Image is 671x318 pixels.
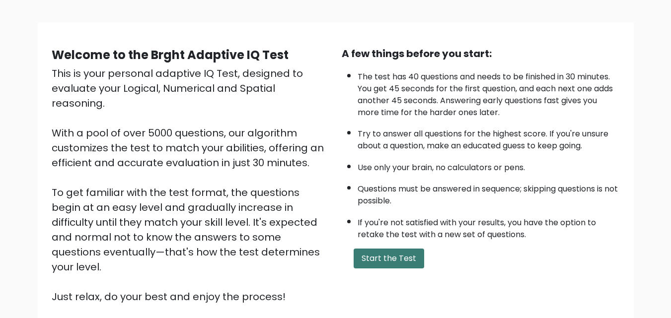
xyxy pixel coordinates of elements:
button: Start the Test [354,249,424,268]
div: This is your personal adaptive IQ Test, designed to evaluate your Logical, Numerical and Spatial ... [52,66,330,304]
li: Try to answer all questions for the highest score. If you're unsure about a question, make an edu... [358,123,620,152]
li: Questions must be answered in sequence; skipping questions is not possible. [358,178,620,207]
li: Use only your brain, no calculators or pens. [358,157,620,174]
div: A few things before you start: [342,46,620,61]
li: The test has 40 questions and needs to be finished in 30 minutes. You get 45 seconds for the firs... [358,66,620,119]
b: Welcome to the Brght Adaptive IQ Test [52,47,289,63]
li: If you're not satisfied with your results, you have the option to retake the test with a new set ... [358,212,620,241]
